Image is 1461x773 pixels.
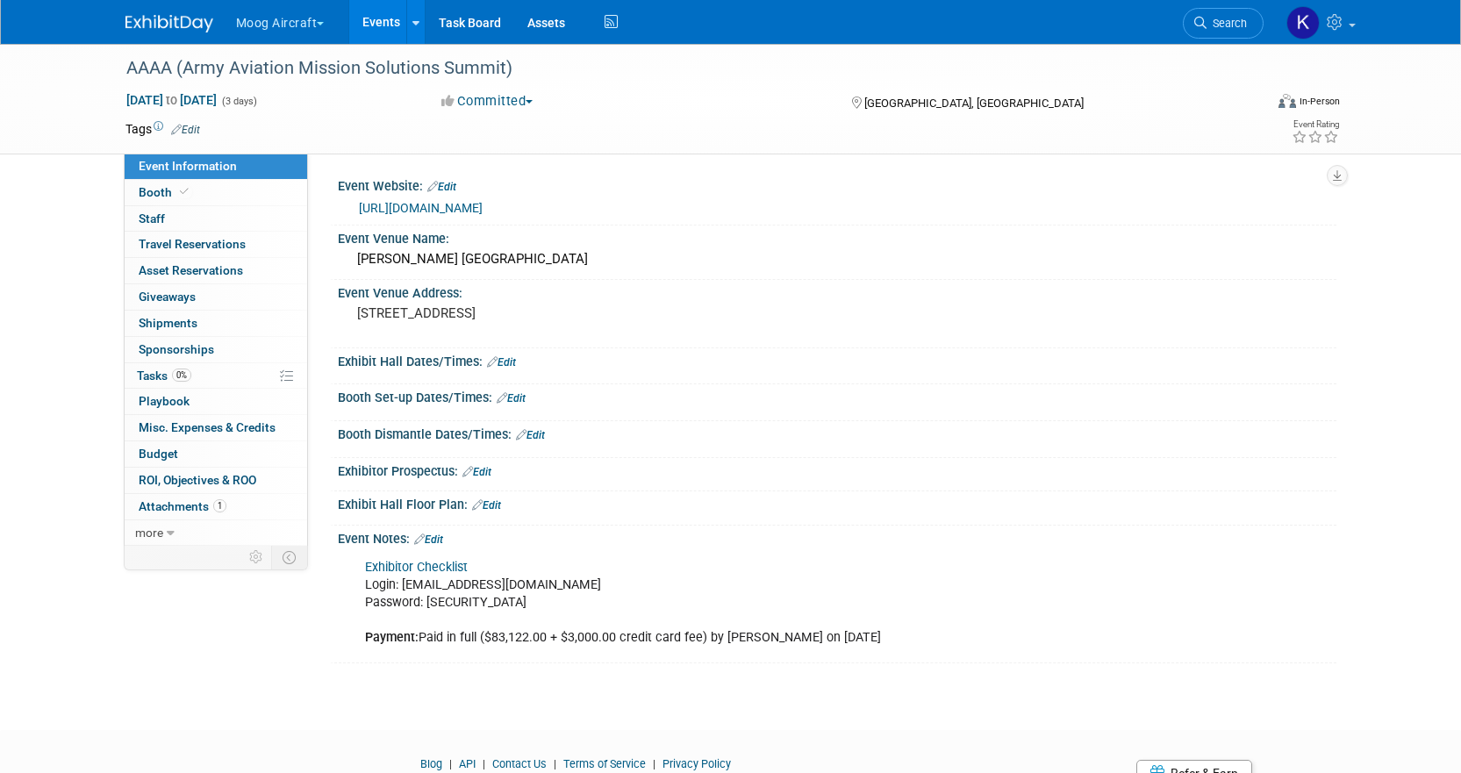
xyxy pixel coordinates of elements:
[139,211,165,225] span: Staff
[338,526,1336,548] div: Event Notes:
[125,468,307,493] a: ROI, Objectives & ROO
[172,369,191,382] span: 0%
[338,348,1336,371] div: Exhibit Hall Dates/Times:
[459,757,476,770] a: API
[1207,17,1247,30] span: Search
[139,420,276,434] span: Misc. Expenses & Credits
[420,757,442,770] a: Blog
[648,757,660,770] span: |
[435,92,540,111] button: Committed
[414,533,443,546] a: Edit
[1183,8,1264,39] a: Search
[139,499,226,513] span: Attachments
[125,520,307,546] a: more
[492,757,547,770] a: Contact Us
[338,173,1336,196] div: Event Website:
[338,280,1336,302] div: Event Venue Address:
[139,447,178,461] span: Budget
[516,429,545,441] a: Edit
[472,499,501,512] a: Edit
[662,757,731,770] a: Privacy Policy
[171,124,200,136] a: Edit
[139,473,256,487] span: ROI, Objectives & ROO
[213,499,226,512] span: 1
[338,458,1336,481] div: Exhibitor Prospectus:
[139,316,197,330] span: Shipments
[125,337,307,362] a: Sponsorships
[125,15,213,32] img: ExhibitDay
[137,369,191,383] span: Tasks
[139,159,237,173] span: Event Information
[125,120,200,138] td: Tags
[1286,6,1320,39] img: Kathryn Germony
[365,630,419,645] b: Payment:
[1299,95,1340,108] div: In-Person
[125,494,307,519] a: Attachments1
[125,258,307,283] a: Asset Reservations
[338,421,1336,444] div: Booth Dismantle Dates/Times:
[125,206,307,232] a: Staff
[462,466,491,478] a: Edit
[125,415,307,440] a: Misc. Expenses & Credits
[220,96,257,107] span: (3 days)
[351,246,1323,273] div: [PERSON_NAME] [GEOGRAPHIC_DATA]
[180,187,189,197] i: Booth reservation complete
[338,491,1336,514] div: Exhibit Hall Floor Plan:
[139,394,190,408] span: Playbook
[359,201,483,215] a: [URL][DOMAIN_NAME]
[125,441,307,467] a: Budget
[241,546,272,569] td: Personalize Event Tab Strip
[497,392,526,404] a: Edit
[125,180,307,205] a: Booth
[271,546,307,569] td: Toggle Event Tabs
[125,363,307,389] a: Tasks0%
[1278,94,1296,108] img: Format-Inperson.png
[1160,91,1341,118] div: Event Format
[549,757,561,770] span: |
[120,53,1237,84] div: AAAA (Army Aviation Mission Solutions Summit)
[487,356,516,369] a: Edit
[139,263,243,277] span: Asset Reservations
[563,757,646,770] a: Terms of Service
[1292,120,1339,129] div: Event Rating
[353,550,1143,655] div: Login: [EMAIL_ADDRESS][DOMAIN_NAME] Password: [SECURITY_DATA] Paid in full ($83,122.00 + $3,000.0...
[427,181,456,193] a: Edit
[365,560,468,575] a: Exhibitor Checklist
[864,97,1084,110] span: [GEOGRAPHIC_DATA], [GEOGRAPHIC_DATA]
[163,93,180,107] span: to
[125,389,307,414] a: Playbook
[338,384,1336,407] div: Booth Set-up Dates/Times:
[139,342,214,356] span: Sponsorships
[125,311,307,336] a: Shipments
[125,232,307,257] a: Travel Reservations
[338,225,1336,247] div: Event Venue Name:
[125,92,218,108] span: [DATE] [DATE]
[357,305,734,321] pre: [STREET_ADDRESS]
[135,526,163,540] span: more
[478,757,490,770] span: |
[445,757,456,770] span: |
[125,154,307,179] a: Event Information
[139,185,192,199] span: Booth
[125,284,307,310] a: Giveaways
[139,237,246,251] span: Travel Reservations
[139,290,196,304] span: Giveaways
